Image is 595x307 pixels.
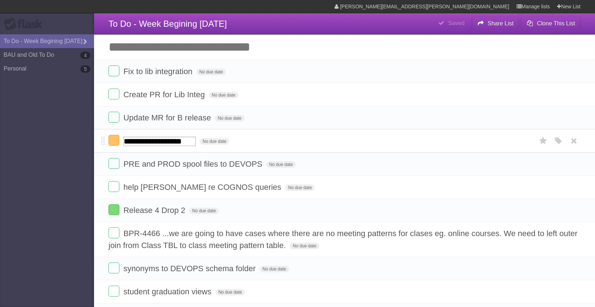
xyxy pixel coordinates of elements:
[109,89,119,99] label: Done
[260,266,289,272] span: No due date
[123,206,187,215] span: Release 4 Drop 2
[537,20,575,26] b: Clone This List
[109,112,119,123] label: Done
[536,135,550,147] label: Star task
[80,52,90,59] b: 4
[215,115,244,121] span: No due date
[80,65,90,73] b: 5
[290,243,319,249] span: No due date
[109,181,119,192] label: Done
[448,20,464,26] b: Saved
[200,138,229,145] span: No due date
[123,264,258,273] span: synonyms to DEVOPS schema folder
[123,183,283,192] span: help [PERSON_NAME] re COGNOS queries
[109,229,578,250] span: BPR-4466 ...we are going to have cases where there are no meeting patterns for clases eg. online ...
[216,289,245,295] span: No due date
[123,159,264,169] span: PRE and PROD spool files to DEVOPS
[109,135,119,146] label: Done
[109,158,119,169] label: Done
[109,19,227,29] span: To Do - Week Begining [DATE]
[472,17,519,30] button: Share List
[4,18,47,31] div: Flask
[109,286,119,297] label: Done
[285,184,315,191] span: No due date
[189,208,218,214] span: No due date
[266,161,296,168] span: No due date
[109,227,119,238] label: Done
[123,90,207,99] span: Create PR for Lib Integ
[123,287,213,296] span: student graduation views
[109,263,119,273] label: Done
[488,20,514,26] b: Share List
[521,17,581,30] button: Clone This List
[109,204,119,215] label: Done
[123,67,194,76] span: Fix to lib integration
[196,69,226,75] span: No due date
[109,65,119,76] label: Done
[209,92,238,98] span: No due date
[123,113,213,122] span: Update MR for B release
